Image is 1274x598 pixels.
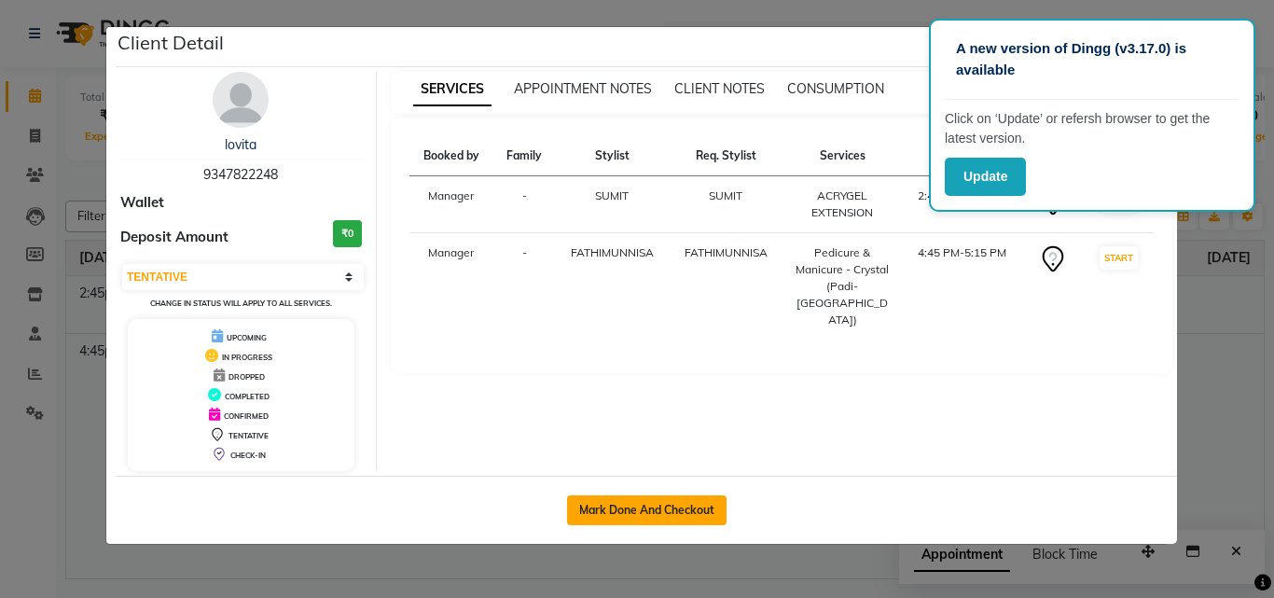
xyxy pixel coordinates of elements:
td: Manager [409,176,493,233]
th: Booked by [409,136,493,176]
th: Family [493,136,556,176]
span: FATHIMUNNISA [685,245,768,259]
span: DROPPED [228,372,265,382]
span: FATHIMUNNISA [571,245,654,259]
th: Time [903,136,1022,176]
td: - [493,176,556,233]
span: CHECK-IN [230,451,266,460]
a: lovita [225,136,256,153]
span: CONFIRMED [224,411,269,421]
td: 4:45 PM-5:15 PM [903,233,1022,341]
h3: ₹0 [333,220,362,247]
div: ACRYGEL EXTENSION [794,188,892,221]
span: CLIENT NOTES [674,80,765,97]
th: Req. Stylist [669,136,782,176]
span: UPCOMING [227,333,267,342]
p: Click on ‘Update’ or refersh browser to get the latest version. [945,109,1239,148]
span: Wallet [120,192,164,214]
p: A new version of Dingg (v3.17.0) is available [956,38,1228,80]
span: COMPLETED [225,392,270,401]
td: - [493,233,556,341]
button: START [1100,246,1138,270]
span: CONSUMPTION [787,80,884,97]
span: TENTATIVE [228,431,269,440]
td: Manager [409,233,493,341]
th: Services [782,136,903,176]
span: 9347822248 [203,166,278,183]
h5: Client Detail [118,29,224,57]
button: Update [945,158,1026,196]
img: avatar [213,72,269,128]
button: Mark Done And Checkout [567,495,727,525]
th: Stylist [556,136,670,176]
span: SUMIT [709,188,742,202]
div: Pedicure & Manicure - Crystal (Padi-[GEOGRAPHIC_DATA]) [794,244,892,328]
span: SERVICES [413,73,492,106]
span: IN PROGRESS [222,353,272,362]
small: Change in status will apply to all services. [150,299,332,308]
span: Deposit Amount [120,227,228,248]
span: SUMIT [595,188,629,202]
td: 2:45 PM-4:45 PM [903,176,1022,233]
span: APPOINTMENT NOTES [514,80,652,97]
